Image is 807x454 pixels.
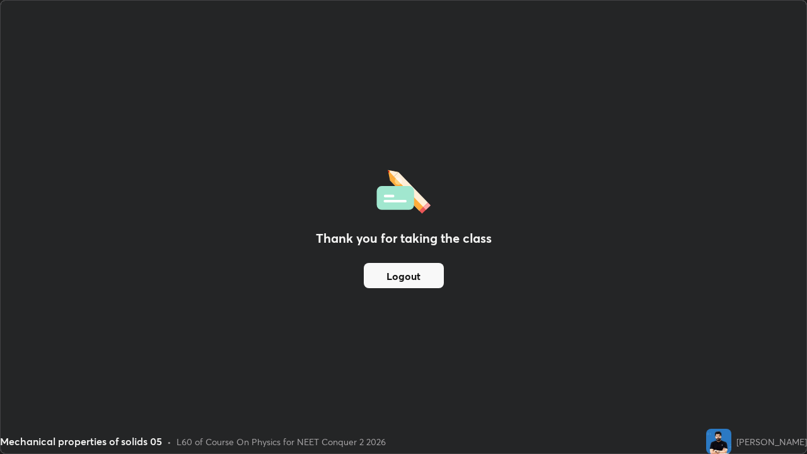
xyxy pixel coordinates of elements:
button: Logout [364,263,444,288]
img: offlineFeedback.1438e8b3.svg [376,166,431,214]
h2: Thank you for taking the class [316,229,492,248]
div: L60 of Course On Physics for NEET Conquer 2 2026 [177,435,386,448]
div: [PERSON_NAME] [736,435,807,448]
div: • [167,435,171,448]
img: 83a18a2ccf0346ec988349b1c8dfe260.jpg [706,429,731,454]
